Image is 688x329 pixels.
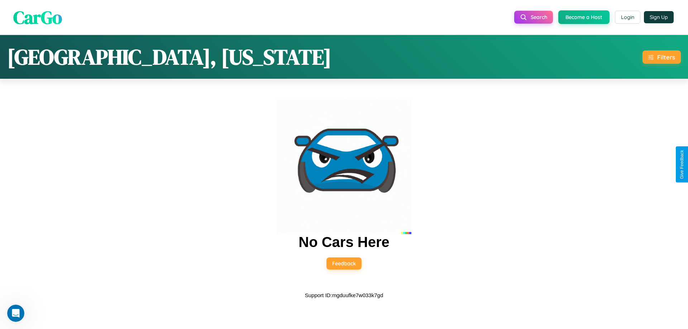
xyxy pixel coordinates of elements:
img: car [277,100,411,234]
p: Support ID: mgduufke7w033k7gd [305,290,383,300]
span: CarGo [13,5,62,29]
h2: No Cars Here [298,234,389,250]
button: Search [514,11,553,24]
h1: [GEOGRAPHIC_DATA], [US_STATE] [7,42,331,72]
div: Give Feedback [679,150,684,179]
div: Filters [657,53,675,61]
button: Login [615,11,640,24]
button: Feedback [326,257,362,270]
button: Become a Host [558,10,610,24]
iframe: Intercom live chat [7,305,24,322]
button: Sign Up [644,11,674,23]
button: Filters [642,50,681,64]
span: Search [531,14,547,20]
